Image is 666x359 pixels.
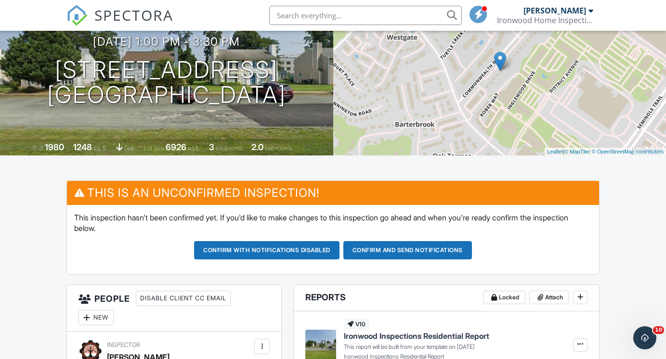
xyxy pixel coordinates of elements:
[66,5,88,26] img: The Best Home Inspection Software - Spectora
[547,149,563,154] a: Leaflet
[47,57,286,108] h1: [STREET_ADDRESS] [GEOGRAPHIC_DATA]
[66,13,173,33] a: SPECTORA
[497,15,593,25] div: Ironwood Home Inspections
[633,326,656,349] iframe: Intercom live chat
[124,144,135,152] span: slab
[74,212,591,234] p: This inspection hasn't been confirmed yet. If you'd like to make changes to this inspection go ah...
[45,142,64,152] div: 1980
[269,6,462,25] input: Search everything...
[136,291,231,306] div: Disable Client CC Email
[251,142,263,152] div: 2.0
[78,310,114,325] div: New
[523,6,586,15] div: [PERSON_NAME]
[209,142,214,152] div: 3
[144,144,164,152] span: Lot Size
[73,142,92,152] div: 1248
[343,241,472,259] button: Confirm and send notifications
[67,285,281,332] h3: People
[194,241,340,259] button: Confirm with notifications disabled
[166,142,186,152] div: 6926
[93,35,240,48] h3: [DATE] 1:00 pm - 3:30 pm
[545,148,666,156] div: |
[67,181,599,205] h3: This is an Unconfirmed Inspection!
[653,326,664,334] span: 10
[564,149,590,154] a: © MapTiler
[94,5,173,25] span: SPECTORA
[265,144,292,152] span: bathrooms
[188,144,200,152] span: sq.ft.
[592,149,664,154] a: © OpenStreetMap contributors
[33,144,43,152] span: Built
[93,144,107,152] span: sq. ft.
[216,144,242,152] span: bedrooms
[107,341,140,348] span: Inspector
